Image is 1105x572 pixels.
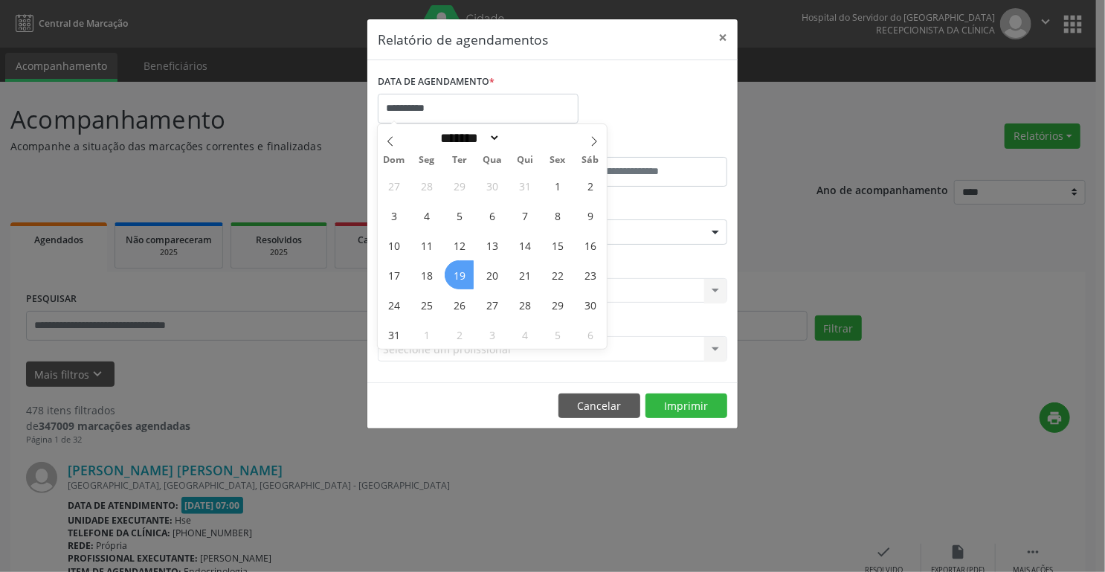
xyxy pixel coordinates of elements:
[477,231,506,260] span: Agosto 13, 2025
[378,155,410,165] span: Dom
[500,130,550,146] input: Year
[574,155,607,165] span: Sáb
[576,320,605,349] span: Setembro 6, 2025
[412,320,441,349] span: Setembro 1, 2025
[412,201,441,230] span: Agosto 4, 2025
[576,290,605,319] span: Agosto 30, 2025
[445,231,474,260] span: Agosto 12, 2025
[445,201,474,230] span: Agosto 5, 2025
[576,231,605,260] span: Agosto 16, 2025
[558,393,640,419] button: Cancelar
[379,260,408,289] span: Agosto 17, 2025
[412,171,441,200] span: Julho 28, 2025
[543,260,572,289] span: Agosto 22, 2025
[477,201,506,230] span: Agosto 6, 2025
[576,201,605,230] span: Agosto 9, 2025
[412,231,441,260] span: Agosto 11, 2025
[379,290,408,319] span: Agosto 24, 2025
[543,201,572,230] span: Agosto 8, 2025
[510,201,539,230] span: Agosto 7, 2025
[708,19,738,56] button: Close
[541,155,574,165] span: Sex
[510,171,539,200] span: Julho 31, 2025
[476,155,509,165] span: Qua
[543,171,572,200] span: Agosto 1, 2025
[477,260,506,289] span: Agosto 20, 2025
[576,171,605,200] span: Agosto 2, 2025
[576,260,605,289] span: Agosto 23, 2025
[445,290,474,319] span: Agosto 26, 2025
[379,201,408,230] span: Agosto 3, 2025
[379,171,408,200] span: Julho 27, 2025
[443,155,476,165] span: Ter
[556,134,727,157] label: ATÉ
[435,130,500,146] select: Month
[510,231,539,260] span: Agosto 14, 2025
[645,393,727,419] button: Imprimir
[378,71,494,94] label: DATA DE AGENDAMENTO
[510,260,539,289] span: Agosto 21, 2025
[410,155,443,165] span: Seg
[477,320,506,349] span: Setembro 3, 2025
[412,260,441,289] span: Agosto 18, 2025
[510,320,539,349] span: Setembro 4, 2025
[510,290,539,319] span: Agosto 28, 2025
[379,320,408,349] span: Agosto 31, 2025
[412,290,441,319] span: Agosto 25, 2025
[543,290,572,319] span: Agosto 29, 2025
[378,30,548,49] h5: Relatório de agendamentos
[509,155,541,165] span: Qui
[477,171,506,200] span: Julho 30, 2025
[543,320,572,349] span: Setembro 5, 2025
[379,231,408,260] span: Agosto 10, 2025
[543,231,572,260] span: Agosto 15, 2025
[477,290,506,319] span: Agosto 27, 2025
[445,171,474,200] span: Julho 29, 2025
[445,260,474,289] span: Agosto 19, 2025
[445,320,474,349] span: Setembro 2, 2025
